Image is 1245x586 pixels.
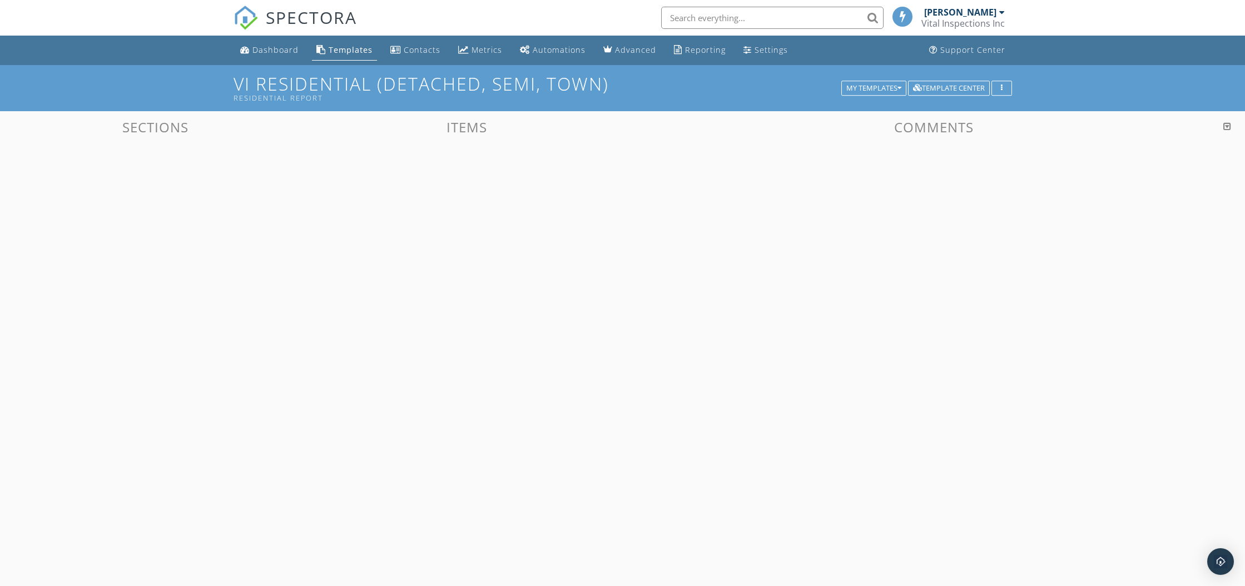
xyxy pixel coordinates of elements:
[841,81,906,96] button: My Templates
[472,44,502,55] div: Metrics
[234,74,1012,102] h1: VI Residential (Detached, Semi, Town)
[685,44,726,55] div: Reporting
[925,40,1010,61] a: Support Center
[311,120,623,135] h3: Items
[236,40,303,61] a: Dashboard
[1207,548,1234,575] div: Open Intercom Messenger
[669,40,730,61] a: Reporting
[599,40,661,61] a: Advanced
[252,44,299,55] div: Dashboard
[454,40,507,61] a: Metrics
[234,6,258,30] img: The Best Home Inspection Software - Spectora
[515,40,590,61] a: Automations (Basic)
[913,85,985,92] div: Template Center
[924,7,996,18] div: [PERSON_NAME]
[908,82,990,92] a: Template Center
[755,44,788,55] div: Settings
[629,120,1239,135] h3: Comments
[329,44,373,55] div: Templates
[940,44,1005,55] div: Support Center
[312,40,377,61] a: Templates
[921,18,1005,29] div: Vital Inspections Inc
[846,85,901,92] div: My Templates
[234,93,845,102] div: Residential Report
[615,44,656,55] div: Advanced
[661,7,884,29] input: Search everything...
[533,44,586,55] div: Automations
[908,81,990,96] button: Template Center
[266,6,357,29] span: SPECTORA
[739,40,792,61] a: Settings
[386,40,445,61] a: Contacts
[404,44,440,55] div: Contacts
[234,15,357,38] a: SPECTORA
